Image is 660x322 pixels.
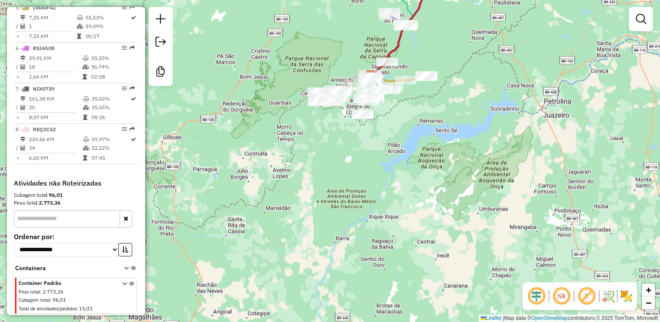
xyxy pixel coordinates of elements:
[16,32,20,41] td: =
[359,94,380,102] div: Atividade não roteirizada - MERCEARIA VASCONCELO
[85,13,130,22] td: 55,53%
[122,126,127,132] em: Opções
[14,231,138,242] label: Ordenar por:
[91,154,130,162] td: 07:41
[33,45,54,51] span: RSI4G08
[16,126,56,133] span: 8 -
[20,56,25,61] i: Distância Total
[646,284,651,295] span: +
[91,95,130,103] td: 35,02%
[16,63,20,71] td: /
[352,110,374,119] div: Atividade não roteirizada - L F BRAGA
[19,279,112,287] span: Container Padrão
[14,199,138,207] div: Peso total:
[33,85,54,92] span: NIX0739
[29,135,82,144] td: 224,56 KM
[85,22,130,31] td: 59,49%
[352,110,374,118] div: Atividade não roteirizada - LOUREZI RIBEIRO DA C
[85,32,130,41] td: 00:17
[503,315,504,321] span: |
[77,15,83,20] i: % de utilização do peso
[77,34,81,39] i: Tempo total em rota
[130,5,135,10] em: Rota exportada
[29,154,82,162] td: 6,60 KM
[16,73,20,81] td: =
[29,54,82,63] td: 29,91 KM
[83,155,87,161] i: Tempo total em rota
[91,54,134,63] td: 33,20%
[29,113,82,122] td: 8,07 KM
[619,289,633,303] img: Exibir/Ocultar setores
[91,73,134,81] td: 02:08
[33,126,56,133] span: RSQ2C52
[16,85,54,92] span: 7 -
[83,137,89,142] i: % de utilização do peso
[91,144,130,152] td: 52,22%
[632,10,650,28] a: Exibir filtros
[79,306,93,312] span: 15/21
[33,4,56,11] span: LWA0F42
[15,264,113,273] span: Containers
[29,22,76,31] td: 1
[576,286,597,306] span: Exibir rótulo
[122,86,127,91] em: Opções
[83,105,89,110] i: % de utilização da cubagem
[365,70,376,81] img: ASANORTE - SAO RAIMUNDO
[130,45,135,51] em: Rota exportada
[40,289,41,295] span: :
[82,74,87,79] i: Tempo total em rota
[50,297,51,303] span: :
[29,144,82,152] td: 34
[29,63,82,71] td: 18
[642,284,655,297] a: Zoom in
[352,110,373,118] div: Atividade não roteirizada - COMERCIAL FARTURA
[29,13,76,22] td: 7,25 KM
[82,64,89,69] i: % de utilização da cubagem
[39,199,60,206] strong: 2.773,36
[43,289,63,295] span: 2.773,36
[20,105,25,110] i: Total de Atividades
[646,297,651,308] span: −
[16,154,20,162] td: =
[20,145,25,151] i: Total de Atividades
[77,24,83,29] i: % de utilização da cubagem
[83,96,89,101] i: % de utilização do peso
[531,315,568,321] a: OpenStreetMap
[152,63,169,82] a: Criar modelo
[53,297,66,303] span: 96,01
[357,97,379,106] div: Atividade não roteirizada - merc. e churrascaria
[16,22,20,31] td: /
[16,4,56,11] span: 5 -
[29,103,82,112] td: 20
[19,289,40,295] span: Peso total
[122,45,127,51] em: Opções
[16,113,20,122] td: =
[152,33,169,53] a: Exportar sessão
[76,306,78,312] span: :
[355,89,377,98] div: Atividade não roteirizada - EDIVA PEREIRA DOS SA
[91,63,134,71] td: 36,74%
[358,94,380,102] div: Atividade não roteirizada - FABIO DE JESUS EVANG
[376,57,398,66] div: Atividade não roteirizada - thiago bebidas
[20,137,25,142] i: Distância Total
[118,243,132,256] button: Ordem crescente
[14,179,138,187] h4: Atividades não Roteirizadas
[20,64,25,69] i: Total de Atividades
[481,315,501,321] a: Leaflet
[83,115,87,120] i: Tempo total em rota
[49,192,63,198] strong: 96,01
[91,135,130,144] td: 59,97%
[353,94,375,103] div: Atividade não roteirizada - JOSE NILTON FERREIRA
[19,306,76,312] span: Total de atividades/pedidos
[479,315,660,322] div: Map data © contributors,© 2025 TomTom, Microsoft
[16,45,54,51] span: 6 -
[20,15,25,20] i: Distância Total
[29,32,76,41] td: 7,25 KM
[83,145,89,151] i: % de utilização da cubagem
[357,87,378,96] div: Atividade não roteirizada - LINDOMAR DE CASTRO M
[19,297,50,303] span: Cubagem total
[14,191,138,199] div: Cubagem total:
[29,95,82,103] td: 161,38 KM
[642,297,655,309] a: Zoom out
[131,137,136,142] i: Rota otimizada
